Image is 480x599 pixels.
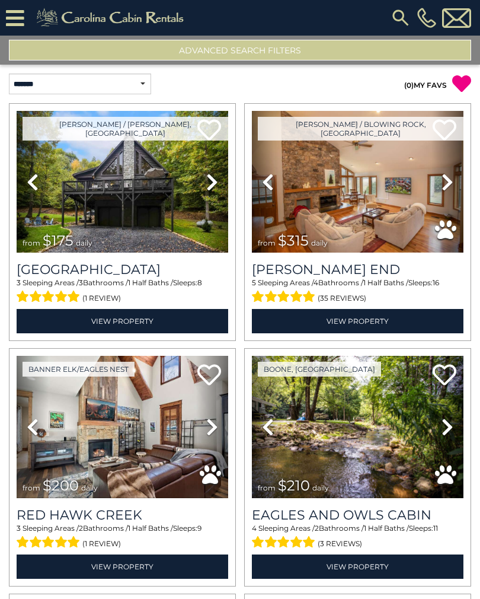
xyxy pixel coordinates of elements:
[43,232,73,249] span: $175
[76,238,92,247] span: daily
[17,309,228,333] a: View Property
[258,362,381,377] a: Boone, [GEOGRAPHIC_DATA]
[9,40,471,60] button: Advanced Search Filters
[364,524,409,533] span: 1 Half Baths /
[258,238,276,247] span: from
[258,117,463,141] a: [PERSON_NAME] / Blowing Rock, [GEOGRAPHIC_DATA]
[128,524,173,533] span: 1 Half Baths /
[81,483,98,492] span: daily
[278,477,310,494] span: $210
[17,524,21,533] span: 3
[252,555,463,579] a: View Property
[197,524,201,533] span: 9
[23,238,40,247] span: from
[252,523,463,552] div: Sleeping Areas / Bathrooms / Sleeps:
[252,262,463,278] h3: Moss End
[252,356,463,498] img: thumbnail_165033707.jpeg
[433,278,439,287] span: 16
[17,555,228,579] a: View Property
[404,81,447,90] a: (0)MY FAVS
[17,262,228,278] h3: Creekside Hideaway
[252,507,463,523] a: Eagles and Owls Cabin
[30,6,194,30] img: Khaki-logo.png
[414,8,439,28] a: [PHONE_NUMBER]
[79,278,83,287] span: 3
[23,117,228,141] a: [PERSON_NAME] / [PERSON_NAME], [GEOGRAPHIC_DATA]
[43,477,79,494] span: $200
[252,111,463,253] img: thumbnail_163280322.jpeg
[433,363,456,388] a: Add to favorites
[17,523,228,552] div: Sleeping Areas / Bathrooms / Sleeps:
[197,363,221,388] a: Add to favorites
[433,524,438,533] span: 11
[17,278,228,306] div: Sleeping Areas / Bathrooms / Sleeps:
[315,524,319,533] span: 2
[17,111,228,253] img: thumbnail_167346085.jpeg
[390,7,411,28] img: search-regular.svg
[128,278,173,287] span: 1 Half Baths /
[252,278,463,306] div: Sleeping Areas / Bathrooms / Sleeps:
[252,309,463,333] a: View Property
[17,507,228,523] a: Red Hawk Creek
[17,278,21,287] span: 3
[252,262,463,278] a: [PERSON_NAME] End
[318,536,362,552] span: (3 reviews)
[82,536,121,552] span: (1 review)
[407,81,411,90] span: 0
[197,278,202,287] span: 8
[312,483,329,492] span: daily
[23,483,40,492] span: from
[17,356,228,498] img: thumbnail_166165595.jpeg
[252,278,256,287] span: 5
[313,278,318,287] span: 4
[278,232,309,249] span: $315
[82,291,121,306] span: (1 review)
[17,262,228,278] a: [GEOGRAPHIC_DATA]
[363,278,408,287] span: 1 Half Baths /
[252,524,257,533] span: 4
[23,362,135,377] a: Banner Elk/Eagles Nest
[311,238,328,247] span: daily
[318,291,366,306] span: (35 reviews)
[404,81,414,90] span: ( )
[258,483,276,492] span: from
[79,524,83,533] span: 2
